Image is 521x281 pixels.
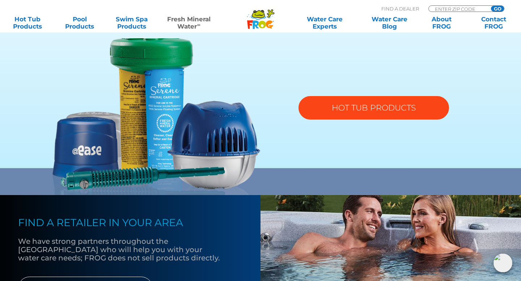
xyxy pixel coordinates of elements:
[494,254,512,272] img: openIcon
[292,16,357,30] a: Water CareExperts
[18,237,224,262] p: We have strong partners throughout the [GEOGRAPHIC_DATA] who will help you with your water care n...
[473,16,514,30] a: ContactFROG
[197,22,200,27] sup: ∞
[421,16,462,30] a: AboutFROG
[491,6,504,12] input: GO
[52,38,260,195] img: fmw-hot-tub-product-v2
[7,16,48,30] a: Hot TubProducts
[59,16,100,30] a: PoolProducts
[18,217,224,228] h4: FIND A RETAILER IN YOUR AREA
[111,16,152,30] a: Swim SpaProducts
[369,16,410,30] a: Water CareBlog
[298,96,449,120] a: HOT TUB PRODUCTS
[164,16,214,30] a: Fresh MineralWater∞
[434,6,483,12] input: Zip Code Form
[381,5,419,12] p: Find A Dealer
